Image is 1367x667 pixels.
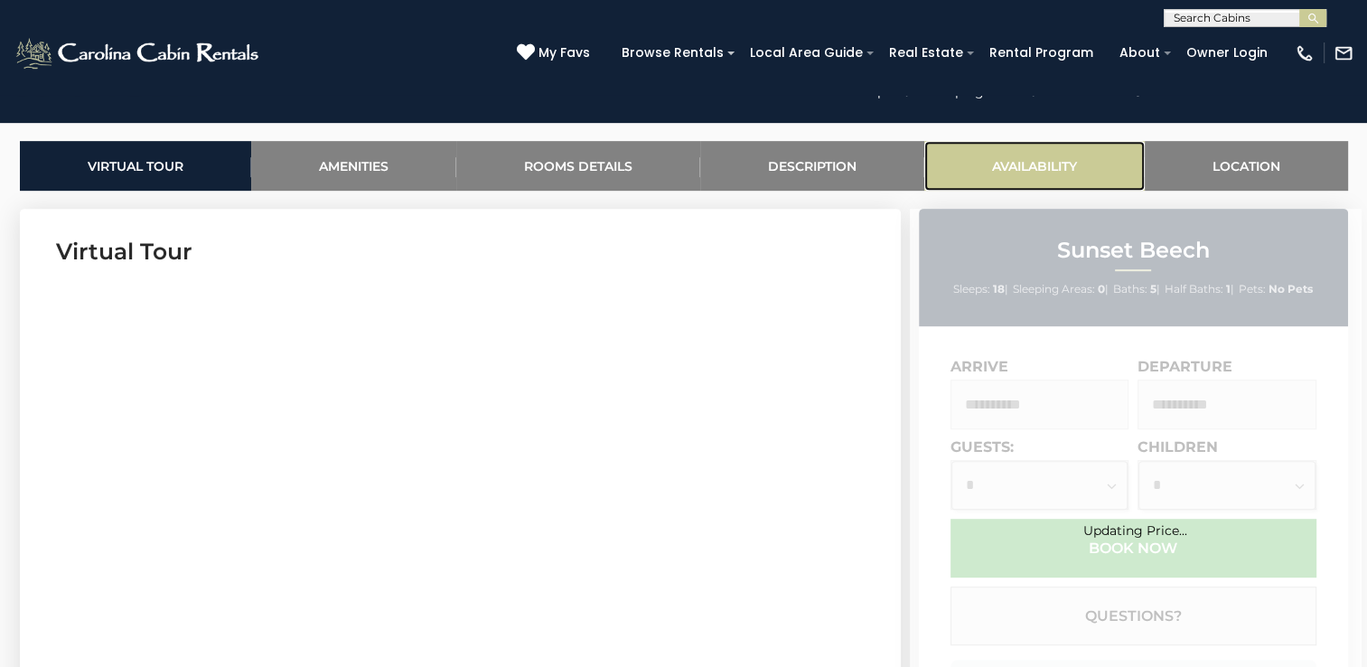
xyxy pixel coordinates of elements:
[613,39,733,67] a: Browse Rentals
[251,141,456,191] a: Amenities
[980,39,1102,67] a: Rental Program
[1110,39,1169,67] a: About
[1177,39,1277,67] a: Owner Login
[14,35,264,71] img: White-1-2.png
[20,141,251,191] a: Virtual Tour
[741,39,872,67] a: Local Area Guide
[1334,43,1353,63] img: mail-regular-white.png
[1295,43,1315,63] img: phone-regular-white.png
[456,141,700,191] a: Rooms Details
[1145,141,1348,191] a: Location
[924,141,1145,191] a: Availability
[538,43,590,62] span: My Favs
[700,141,924,191] a: Description
[56,236,865,268] h3: Virtual Tour
[910,522,1362,539] div: Updating Price...
[517,43,595,63] a: My Favs
[880,39,972,67] a: Real Estate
